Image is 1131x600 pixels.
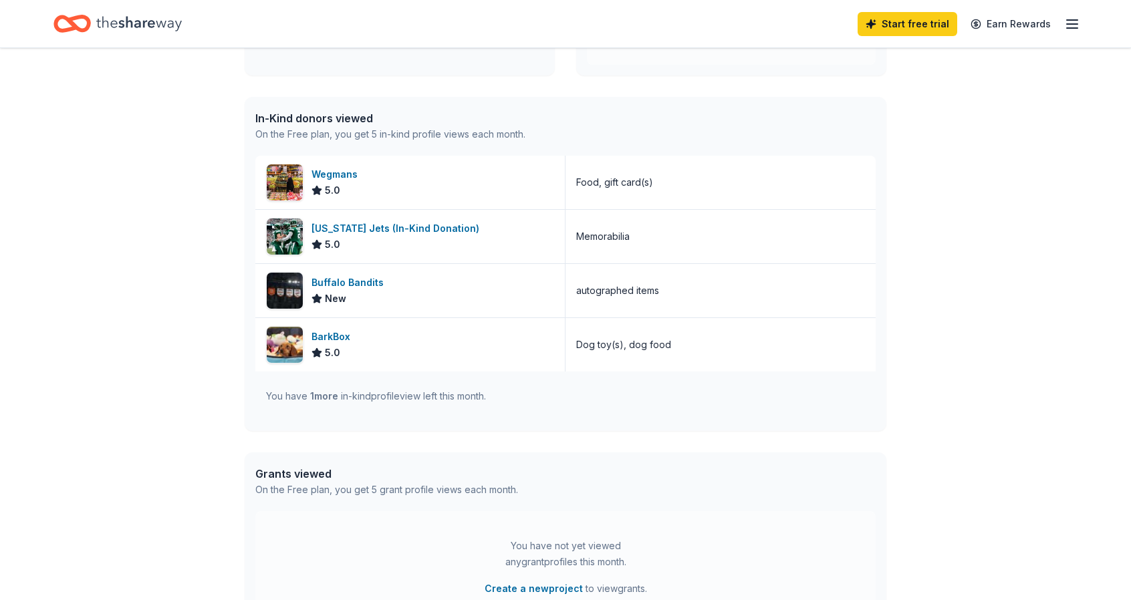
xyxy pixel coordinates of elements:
a: Home [53,8,182,39]
img: Image for BarkBox [267,327,303,363]
a: Start free trial [858,12,957,36]
button: Create a newproject [485,581,583,597]
div: Wegmans [311,166,363,182]
div: On the Free plan, you get 5 grant profile views each month. [255,482,518,498]
span: New [325,291,346,307]
img: Image for Buffalo Bandits [267,273,303,309]
div: Grants viewed [255,466,518,482]
img: Image for Wegmans [267,164,303,200]
div: Dog toy(s), dog food [576,337,671,353]
div: autographed items [576,283,659,299]
span: 5.0 [325,237,340,253]
span: to view grants . [485,581,647,597]
span: 5.0 [325,182,340,198]
div: Food, gift card(s) [576,174,653,190]
a: Earn Rewards [963,12,1059,36]
div: Buffalo Bandits [311,275,389,291]
div: [US_STATE] Jets (In-Kind Donation) [311,220,485,237]
span: 5.0 [325,345,340,361]
img: Image for New York Jets (In-Kind Donation) [267,218,303,255]
div: You have in-kind profile view left this month. [266,388,486,404]
span: 1 more [310,390,338,402]
div: BarkBox [311,329,356,345]
div: On the Free plan, you get 5 in-kind profile views each month. [255,126,525,142]
div: Memorabilia [576,229,630,245]
div: You have not yet viewed any grant profiles this month. [482,538,649,570]
div: In-Kind donors viewed [255,110,525,126]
